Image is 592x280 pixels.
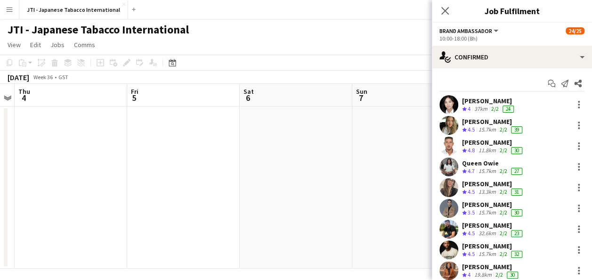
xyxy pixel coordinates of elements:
[477,209,498,217] div: 15.7km
[47,39,68,51] a: Jobs
[500,209,507,216] app-skills-label: 2/2
[511,209,522,216] div: 30
[472,271,494,279] div: 19.8km
[511,147,522,154] div: 30
[477,250,498,258] div: 15.7km
[432,5,592,17] h3: Job Fulfilment
[74,41,95,49] span: Comms
[468,126,475,133] span: 4.5
[511,189,522,196] div: 31
[468,188,475,195] span: 4.5
[468,209,475,216] span: 3.5
[8,23,189,37] h1: JTI - Japanese Tabacco International
[462,159,524,167] div: Queen Owie
[507,272,518,279] div: 30
[70,39,99,51] a: Comms
[503,106,514,113] div: 24
[26,39,45,51] a: Edit
[432,46,592,68] div: Confirmed
[500,147,507,154] app-skills-label: 2/2
[243,87,254,96] span: Sat
[491,105,499,112] app-skills-label: 2/2
[500,167,507,174] app-skills-label: 2/2
[462,180,524,188] div: [PERSON_NAME]
[477,126,498,134] div: 15.7km
[462,263,520,271] div: [PERSON_NAME]
[477,188,498,196] div: 13.3km
[566,27,584,34] span: 24/25
[472,105,489,113] div: 37km
[355,92,367,103] span: 7
[468,250,475,257] span: 4.5
[500,126,507,133] app-skills-label: 2/2
[468,147,475,154] span: 4.8
[468,167,475,174] span: 4.7
[131,87,138,96] span: Fri
[439,35,584,42] div: 10:00-18:00 (8h)
[500,230,507,237] app-skills-label: 2/2
[130,92,138,103] span: 5
[500,188,507,195] app-skills-label: 2/2
[500,250,507,257] app-skills-label: 2/2
[50,41,65,49] span: Jobs
[511,251,522,258] div: 32
[477,230,498,238] div: 32.6km
[462,117,524,126] div: [PERSON_NAME]
[30,41,41,49] span: Edit
[31,74,55,81] span: Week 36
[468,105,470,112] span: 4
[8,41,21,49] span: View
[8,73,29,82] div: [DATE]
[17,92,30,103] span: 4
[462,200,524,209] div: [PERSON_NAME]
[4,39,24,51] a: View
[19,0,128,19] button: JTI - Japanese Tabacco International
[511,230,522,237] div: 23
[462,138,524,147] div: [PERSON_NAME]
[468,271,470,278] span: 4
[18,87,30,96] span: Thu
[462,242,524,250] div: [PERSON_NAME]
[462,97,516,105] div: [PERSON_NAME]
[511,168,522,175] div: 27
[495,271,503,278] app-skills-label: 2/2
[58,74,68,81] div: GST
[462,221,524,230] div: [PERSON_NAME]
[242,92,254,103] span: 6
[356,87,367,96] span: Sun
[468,230,475,237] span: 4.5
[477,167,498,175] div: 15.7km
[439,27,492,34] span: Brand Ambassador
[511,126,522,133] div: 39
[477,147,498,155] div: 11.8km
[439,27,500,34] button: Brand Ambassador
